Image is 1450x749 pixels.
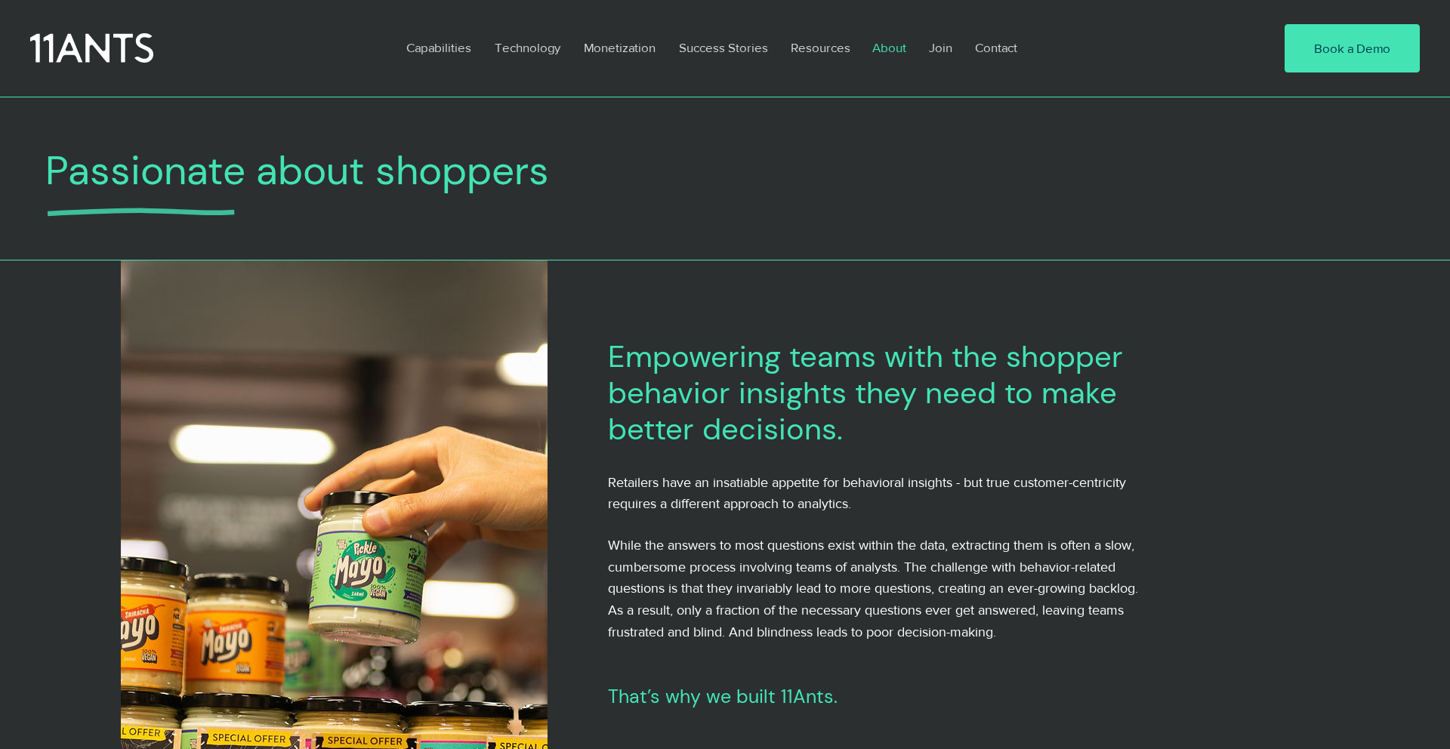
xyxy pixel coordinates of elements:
[395,30,483,65] a: Capabilities
[861,30,918,65] a: About
[608,337,1123,448] span: Empowering teams with the shopper behavior insights they need to make better decisions.
[865,30,914,65] p: About
[783,30,858,65] p: Resources
[668,30,779,65] a: Success Stories
[45,144,549,196] span: Passionate about shoppers
[1285,24,1420,72] a: Book a Demo
[483,30,572,65] a: Technology
[1314,39,1390,57] span: Book a Demo
[572,30,668,65] a: Monetization
[921,30,960,65] p: Join
[399,30,479,65] p: Capabilities
[964,30,1030,65] a: Contact
[487,30,568,65] p: Technology
[608,475,1126,512] span: Retailers have an insatiable appetite for behavioral insights - but true customer-centricity requ...
[395,30,1239,65] nav: Site
[608,538,1138,640] span: While the answers to most questions exist within the data, extracting them is often a slow, cumbe...
[576,30,663,65] p: Monetization
[608,684,838,709] span: That’s why we built 11Ants.
[671,30,776,65] p: Success Stories
[918,30,964,65] a: Join
[779,30,861,65] a: Resources
[967,30,1025,65] p: Contact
